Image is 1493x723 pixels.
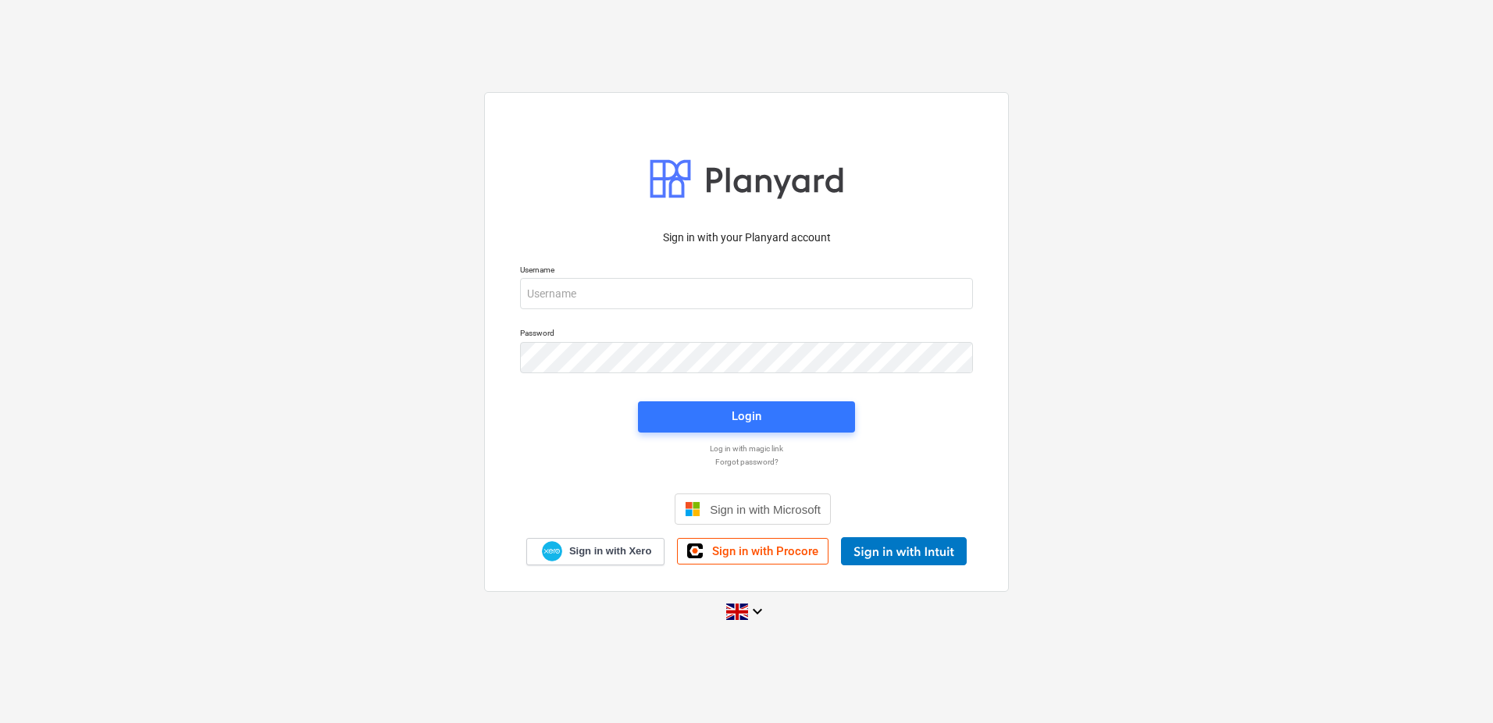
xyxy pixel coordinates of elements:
[710,503,821,516] span: Sign in with Microsoft
[512,457,981,467] a: Forgot password?
[542,541,562,562] img: Xero logo
[512,443,981,454] a: Log in with magic link
[520,230,973,246] p: Sign in with your Planyard account
[685,501,700,517] img: Microsoft logo
[520,328,973,341] p: Password
[638,401,855,433] button: Login
[526,538,665,565] a: Sign in with Xero
[677,538,828,565] a: Sign in with Procore
[569,544,651,558] span: Sign in with Xero
[712,544,818,558] span: Sign in with Procore
[520,278,973,309] input: Username
[748,602,767,621] i: keyboard_arrow_down
[732,406,761,426] div: Login
[520,265,973,278] p: Username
